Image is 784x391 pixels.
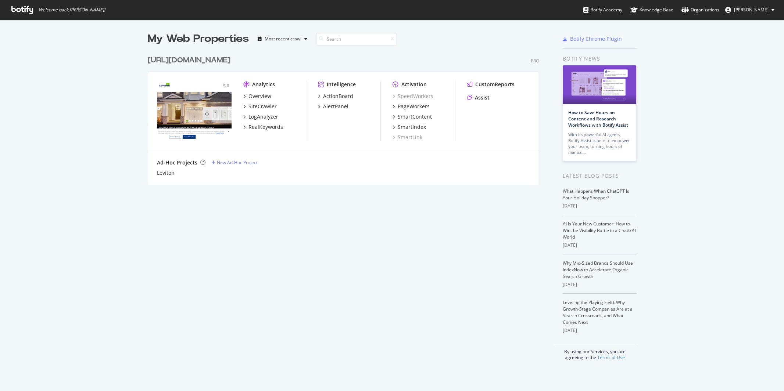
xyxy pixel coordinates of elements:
div: By using our Services, you are agreeing to the [554,345,637,361]
div: SmartIndex [398,123,426,131]
div: [URL][DOMAIN_NAME] [148,55,230,66]
div: Most recent crawl [265,37,301,41]
a: Overview [243,93,271,100]
div: [DATE] [563,281,637,288]
div: Knowledge Base [630,6,673,14]
input: Search [316,33,397,46]
a: AlertPanel [318,103,348,110]
a: SiteCrawler [243,103,277,110]
div: My Web Properties [148,32,249,46]
a: SmartLink [393,134,422,141]
button: [PERSON_NAME] [719,4,780,16]
div: Assist [475,94,490,101]
a: How to Save Hours on Content and Research Workflows with Botify Assist [568,109,628,128]
div: AlertPanel [323,103,348,110]
img: How to Save Hours on Content and Research Workflows with Botify Assist [563,65,636,104]
a: SmartIndex [393,123,426,131]
a: AI Is Your New Customer: How to Win the Visibility Battle in a ChatGPT World [563,221,637,240]
a: SpeedWorkers [393,93,433,100]
a: ActionBoard [318,93,353,100]
div: Latest Blog Posts [563,172,637,180]
span: Kara LoRe [734,7,769,13]
a: Leviton [157,169,175,177]
a: CustomReports [467,81,515,88]
a: Assist [467,94,490,101]
div: PageWorkers [398,103,430,110]
div: [DATE] [563,327,637,334]
a: Leveling the Playing Field: Why Growth-Stage Companies Are at a Search Crossroads, and What Comes... [563,299,633,325]
div: Analytics [252,81,275,88]
div: Organizations [681,6,719,14]
a: [URL][DOMAIN_NAME] [148,55,233,66]
button: Most recent crawl [255,33,310,45]
div: grid [148,46,545,185]
div: Overview [248,93,271,100]
div: [DATE] [563,242,637,249]
div: RealKeywords [248,123,283,131]
a: What Happens When ChatGPT Is Your Holiday Shopper? [563,188,629,201]
a: PageWorkers [393,103,430,110]
a: Botify Chrome Plugin [563,35,622,43]
div: SiteCrawler [248,103,277,110]
div: Intelligence [327,81,356,88]
div: CustomReports [475,81,515,88]
a: New Ad-Hoc Project [211,159,258,166]
div: Botify Chrome Plugin [570,35,622,43]
span: Welcome back, [PERSON_NAME] ! [39,7,105,13]
div: Activation [401,81,427,88]
div: New Ad-Hoc Project [217,159,258,166]
div: [DATE] [563,203,637,209]
div: Ad-Hoc Projects [157,159,197,166]
div: LogAnalyzer [248,113,278,120]
a: LogAnalyzer [243,113,278,120]
div: SmartContent [398,113,432,120]
a: Terms of Use [597,354,625,361]
a: RealKeywords [243,123,283,131]
div: ActionBoard [323,93,353,100]
div: With its powerful AI agents, Botify Assist is here to empower your team, turning hours of manual… [568,132,631,155]
a: SmartContent [393,113,432,120]
div: Pro [531,58,539,64]
img: https://leviton.com/ [157,81,232,140]
div: Botify news [563,55,637,63]
a: Why Mid-Sized Brands Should Use IndexNow to Accelerate Organic Search Growth [563,260,633,279]
div: Botify Academy [583,6,622,14]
